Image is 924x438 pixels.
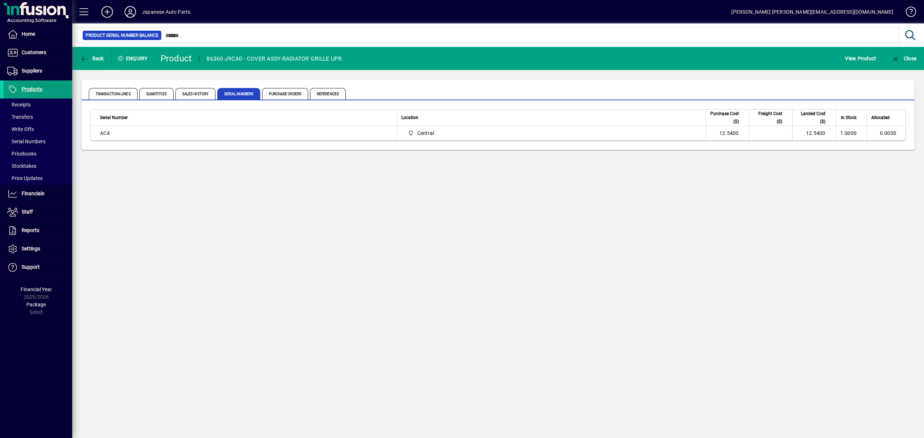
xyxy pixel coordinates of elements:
[7,102,31,108] span: Receipts
[7,114,33,120] span: Transfers
[792,126,836,140] td: 12.5400
[843,52,878,65] button: View Product
[891,56,916,61] span: Close
[797,110,825,126] span: Landed Cost ($)
[867,126,905,140] td: 0.0000
[22,31,35,37] span: Home
[4,44,72,62] a: Customers
[4,185,72,203] a: Financials
[4,240,72,258] a: Settings
[175,88,215,100] span: Sales History
[22,246,40,251] span: Settings
[4,148,72,160] a: Pricebooks
[4,111,72,123] a: Transfers
[112,53,155,64] div: Enquiry
[7,139,45,144] span: Serial Numbers
[217,88,260,100] span: Serial Numbers
[100,114,128,122] span: Serial Number
[7,175,43,181] span: Price Updates
[841,114,857,122] span: In Stock
[139,88,174,100] span: Quantities
[26,302,46,307] span: Package
[405,129,697,137] span: Central
[4,258,72,276] a: Support
[262,88,308,100] span: Purchase Orders
[840,114,863,122] div: In Stock
[4,135,72,148] a: Serial Numbers
[4,62,72,80] a: Suppliers
[22,264,40,270] span: Support
[7,151,36,157] span: Pricebooks
[871,114,896,122] div: Allocated
[845,53,876,64] span: View Product
[22,49,46,55] span: Customers
[100,114,392,122] div: Serial Number
[310,88,346,100] span: References
[401,114,701,122] div: Location
[7,163,36,169] span: Stocktakes
[710,110,739,126] span: Purchase Cost ($)
[4,123,72,135] a: Write Offs
[22,227,39,233] span: Reports
[7,126,34,132] span: Write Offs
[22,86,42,92] span: Products
[86,32,158,39] span: Product Serial Number Balance
[710,110,745,126] div: Purchase Cost ($)
[797,110,832,126] div: Landed Cost ($)
[884,52,924,65] app-page-header-button: Close enquiry
[836,126,867,140] td: 1.0000
[889,52,918,65] button: Close
[22,190,44,196] span: Financials
[4,172,72,184] a: Price Updates
[901,1,915,25] a: Knowledge Base
[4,222,72,240] a: Reports
[754,110,782,126] span: Freight Cost ($)
[89,88,138,100] span: Transaction Lines
[22,209,33,215] span: Staff
[4,98,72,111] a: Receipts
[871,114,890,122] span: Allocated
[78,52,106,65] button: Back
[22,68,42,74] span: Suppliers
[206,53,342,65] div: 86360-J9CA0 - COVER ASSY-RADIATOR GRILLE UPR
[731,6,893,18] div: [PERSON_NAME] [PERSON_NAME][EMAIL_ADDRESS][DOMAIN_NAME]
[161,53,192,64] div: Product
[417,130,434,137] span: Central
[21,286,52,292] span: Financial Year
[4,25,72,43] a: Home
[401,114,418,122] span: Location
[80,56,104,61] span: Back
[72,52,112,65] app-page-header-button: Back
[96,5,119,18] button: Add
[754,110,789,126] div: Freight Cost ($)
[4,160,72,172] a: Stocktakes
[4,203,72,221] a: Staff
[142,6,190,18] div: Japanese Auto Parts
[91,126,397,140] td: AC4
[706,126,749,140] td: 12.5400
[119,5,142,18] button: Profile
